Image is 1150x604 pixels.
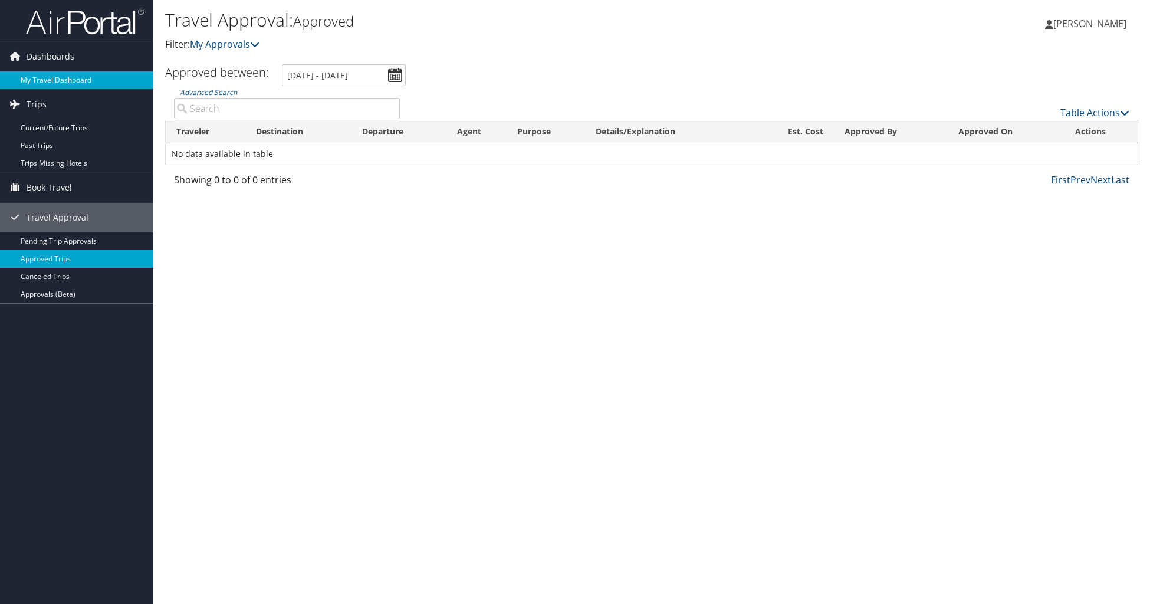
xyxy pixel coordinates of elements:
a: Last [1111,173,1129,186]
span: [PERSON_NAME] [1053,17,1126,30]
th: Est. Cost: activate to sort column ascending [754,120,834,143]
a: My Approvals [190,38,259,51]
div: Showing 0 to 0 of 0 entries [174,173,400,193]
span: Travel Approval [27,203,88,232]
a: [PERSON_NAME] [1045,6,1138,41]
span: Trips [27,90,47,119]
th: Purpose [507,120,584,143]
a: Prev [1070,173,1090,186]
a: Next [1090,173,1111,186]
input: Advanced Search [174,98,400,119]
th: Agent [446,120,507,143]
img: airportal-logo.png [26,8,144,35]
h1: Travel Approval: [165,8,814,32]
th: Departure: activate to sort column ascending [351,120,447,143]
input: [DATE] - [DATE] [282,64,406,86]
a: First [1051,173,1070,186]
span: Dashboards [27,42,74,71]
a: Advanced Search [180,87,237,97]
td: No data available in table [166,143,1138,165]
th: Destination: activate to sort column ascending [245,120,351,143]
small: Approved [293,11,354,31]
a: Table Actions [1060,106,1129,119]
th: Actions [1064,120,1138,143]
th: Approved On: activate to sort column ascending [948,120,1065,143]
p: Filter: [165,37,814,52]
th: Details/Explanation [585,120,754,143]
th: Approved By: activate to sort column ascending [834,120,947,143]
th: Traveler: activate to sort column ascending [166,120,245,143]
span: Book Travel [27,173,72,202]
h3: Approved between: [165,64,269,80]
